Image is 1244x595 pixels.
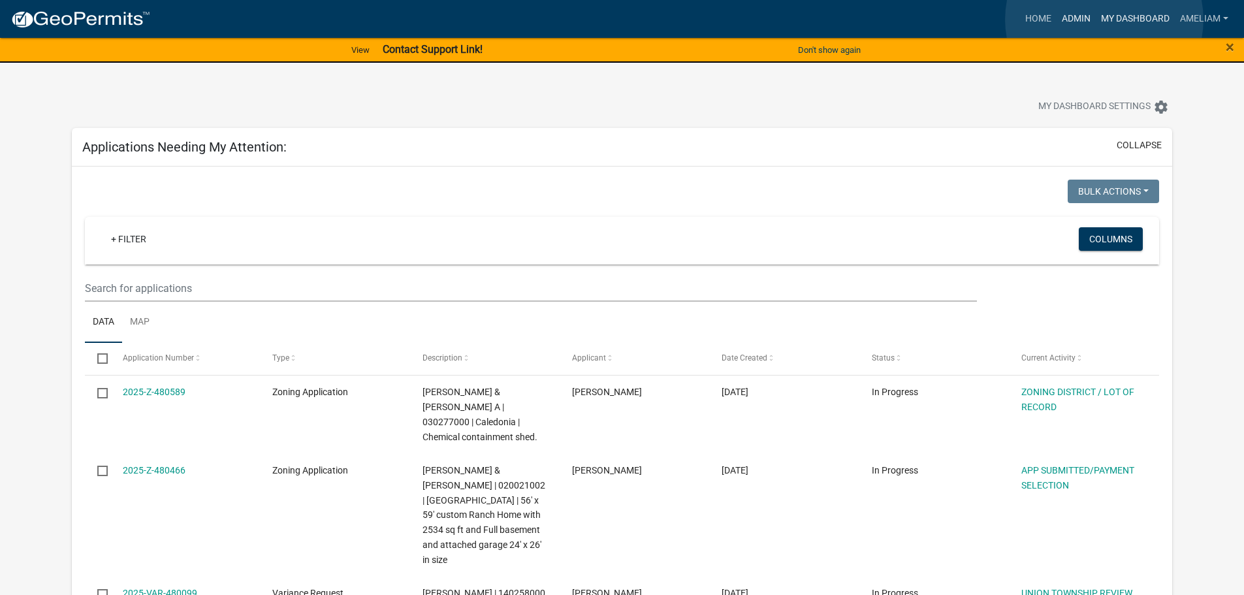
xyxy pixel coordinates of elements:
button: Columns [1079,227,1143,251]
span: Zoning Application [272,465,348,475]
span: Application Number [123,353,194,362]
a: 2025-Z-480589 [123,387,185,397]
a: My Dashboard [1096,7,1175,31]
a: Home [1020,7,1057,31]
datatable-header-cell: Applicant [560,343,709,374]
datatable-header-cell: Select [85,343,110,374]
span: Status [872,353,895,362]
a: ZONING DISTRICT / LOT OF RECORD [1021,387,1134,412]
span: Description [423,353,462,362]
span: MUNDINGER,ROSS & SHAUNA | 020021002 | Brownsville | 56' x 59' custom Ranch Home with 2534 sq ft a... [423,465,545,565]
a: Data [85,302,122,344]
button: collapse [1117,138,1162,152]
a: AmeliaM [1175,7,1234,31]
a: + Filter [101,227,157,251]
span: × [1226,38,1234,56]
datatable-header-cell: Description [409,343,559,374]
span: Current Activity [1021,353,1076,362]
datatable-header-cell: Status [859,343,1009,374]
strong: Contact Support Link! [383,43,483,56]
a: Map [122,302,157,344]
datatable-header-cell: Date Created [709,343,859,374]
button: Bulk Actions [1068,180,1159,203]
datatable-header-cell: Type [260,343,409,374]
span: In Progress [872,387,918,397]
span: In Progress [872,465,918,475]
button: Close [1226,39,1234,55]
span: Date Created [722,353,767,362]
span: 09/18/2025 [722,387,748,397]
datatable-header-cell: Current Activity [1009,343,1158,374]
i: settings [1153,99,1169,115]
h5: Applications Needing My Attention: [82,139,287,155]
a: 2025-Z-480466 [123,465,185,475]
input: Search for applications [85,275,976,302]
span: 09/18/2025 [722,465,748,475]
a: View [346,39,375,61]
button: Don't show again [793,39,866,61]
span: Applicant [572,353,606,362]
datatable-header-cell: Application Number [110,343,260,374]
span: SCHIEBER,JAMES J & PATRICIA A | 030277000 | Caledonia | Chemical containment shed. [423,387,537,442]
span: Joe Schieber [572,387,642,397]
span: Zoning Application [272,387,348,397]
button: My Dashboard Settingssettings [1028,94,1179,120]
span: My Dashboard Settings [1038,99,1151,115]
a: Admin [1057,7,1096,31]
span: Type [272,353,289,362]
a: APP SUBMITTED/PAYMENT SELECTION [1021,465,1134,490]
span: Jeff Stier [572,465,642,475]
